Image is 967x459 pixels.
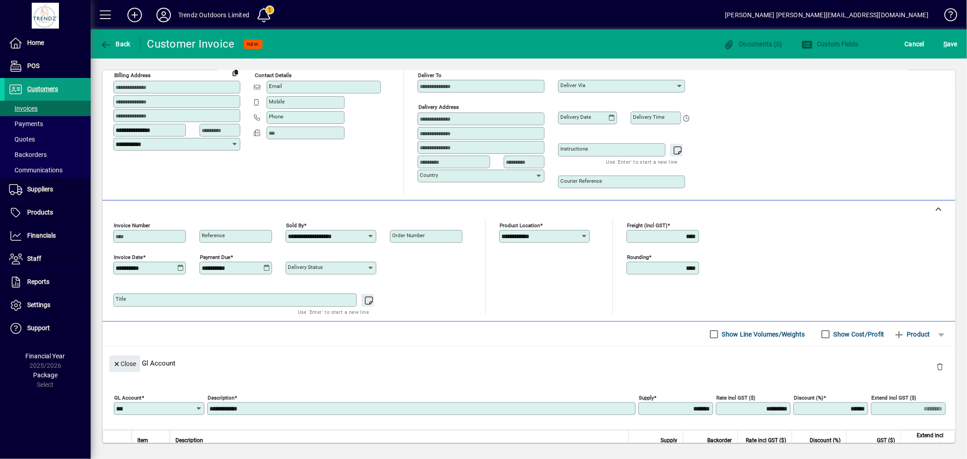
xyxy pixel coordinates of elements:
[5,32,91,54] a: Home
[724,40,782,48] span: Documents (0)
[894,327,930,342] span: Product
[938,2,956,31] a: Knowledge Base
[5,147,91,162] a: Backorders
[120,7,149,23] button: Add
[871,395,916,401] mat-label: Extend incl GST ($)
[5,55,91,78] a: POS
[560,82,585,88] mat-label: Deliver via
[889,326,935,342] button: Product
[9,120,43,127] span: Payments
[178,8,249,22] div: Trendz Outdoors Limited
[746,435,786,445] span: Rate incl GST ($)
[149,7,178,23] button: Profile
[906,430,943,450] span: Extend incl GST ($)
[802,40,859,48] span: Custom Fields
[27,39,44,46] span: Home
[5,162,91,178] a: Communications
[5,178,91,201] a: Suppliers
[9,166,63,174] span: Communications
[905,37,925,51] span: Cancel
[661,435,677,445] span: Supply
[721,36,785,52] button: Documents (0)
[5,271,91,293] a: Reports
[607,156,678,167] mat-hint: Use 'Enter' to start a new line
[114,254,143,260] mat-label: Invoice date
[627,222,667,229] mat-label: Freight (incl GST)
[5,317,91,340] a: Support
[114,222,150,229] mat-label: Invoice number
[102,347,955,380] div: Gl Account
[27,85,58,93] span: Customers
[810,435,841,445] span: Discount (%)
[147,37,235,51] div: Customer Invoice
[91,36,141,52] app-page-header-button: Back
[228,65,243,80] button: Copy to Delivery address
[418,72,442,78] mat-label: Deliver To
[113,356,136,371] span: Close
[903,36,927,52] button: Cancel
[100,40,131,48] span: Back
[109,356,140,372] button: Close
[627,254,649,260] mat-label: Rounding
[420,172,438,178] mat-label: Country
[116,296,126,302] mat-label: Title
[929,356,951,377] button: Delete
[269,113,283,120] mat-label: Phone
[5,116,91,132] a: Payments
[27,186,53,193] span: Suppliers
[5,294,91,317] a: Settings
[202,232,225,239] mat-label: Reference
[941,36,960,52] button: Save
[929,362,951,371] app-page-header-button: Delete
[877,435,895,445] span: GST ($)
[5,132,91,147] a: Quotes
[943,37,957,51] span: ave
[943,40,947,48] span: S
[27,324,50,332] span: Support
[794,395,823,401] mat-label: Discount (%)
[248,41,259,47] span: NEW
[720,330,805,339] label: Show Line Volumes/Weights
[114,395,141,401] mat-label: GL Account
[137,435,148,445] span: Item
[27,62,39,69] span: POS
[33,371,58,379] span: Package
[27,232,56,239] span: Financials
[107,359,142,367] app-page-header-button: Close
[9,105,38,112] span: Invoices
[269,98,285,105] mat-label: Mobile
[725,8,928,22] div: [PERSON_NAME] [PERSON_NAME][EMAIL_ADDRESS][DOMAIN_NAME]
[832,330,884,339] label: Show Cost/Profit
[500,222,540,229] mat-label: Product location
[27,209,53,216] span: Products
[9,151,47,158] span: Backorders
[27,301,50,308] span: Settings
[633,114,665,120] mat-label: Delivery time
[269,83,282,89] mat-label: Email
[639,395,654,401] mat-label: Supply
[560,146,588,152] mat-label: Instructions
[392,232,425,239] mat-label: Order number
[288,264,323,270] mat-label: Delivery status
[208,395,234,401] mat-label: Description
[5,201,91,224] a: Products
[286,222,304,229] mat-label: Sold by
[298,307,369,317] mat-hint: Use 'Enter' to start a new line
[5,225,91,247] a: Financials
[716,395,755,401] mat-label: Rate incl GST ($)
[9,136,35,143] span: Quotes
[98,36,133,52] button: Back
[27,255,41,262] span: Staff
[200,254,230,260] mat-label: Payment due
[175,435,203,445] span: Description
[26,352,65,360] span: Financial Year
[707,435,732,445] span: Backorder
[560,114,591,120] mat-label: Delivery date
[5,101,91,116] a: Invoices
[27,278,49,285] span: Reports
[560,178,602,184] mat-label: Courier Reference
[799,36,861,52] button: Custom Fields
[5,248,91,270] a: Staff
